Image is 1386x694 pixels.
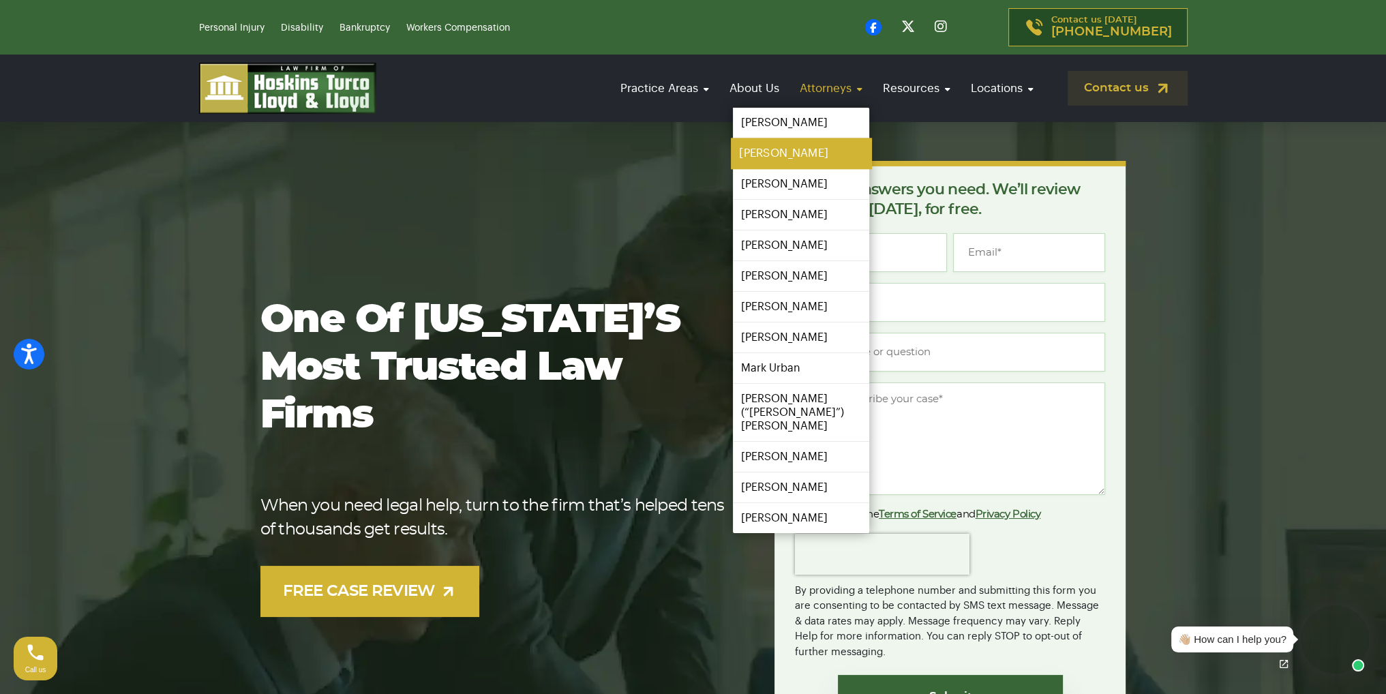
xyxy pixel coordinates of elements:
h1: One of [US_STATE]’s most trusted law firms [260,297,732,440]
iframe: reCAPTCHA [795,534,969,575]
img: logo [199,63,376,114]
p: Get the answers you need. We’ll review your case [DATE], for free. [795,180,1105,220]
a: [PERSON_NAME] [733,503,869,533]
input: Phone* [795,283,1105,322]
span: Call us [25,666,46,674]
a: Personal Injury [199,23,265,33]
a: [PERSON_NAME] (“[PERSON_NAME]”) [PERSON_NAME] [733,384,869,441]
a: [PERSON_NAME] [733,230,869,260]
a: Attorneys [793,69,869,108]
a: Bankruptcy [340,23,390,33]
img: arrow-up-right-light.svg [440,583,457,600]
p: When you need legal help, turn to the firm that’s helped tens of thousands get results. [260,494,732,542]
input: Full Name [795,233,947,272]
label: I agree to the and [795,507,1040,523]
p: Contact us [DATE] [1051,16,1172,39]
a: [PERSON_NAME] [733,322,869,352]
a: Contact us [DATE][PHONE_NUMBER] [1008,8,1188,46]
a: [PERSON_NAME] [733,442,869,472]
a: [PERSON_NAME] [733,200,869,230]
a: About Us [723,69,786,108]
a: [PERSON_NAME] [733,169,869,199]
span: [PHONE_NUMBER] [1051,25,1172,39]
a: Workers Compensation [406,23,510,33]
a: FREE CASE REVIEW [260,566,480,617]
a: Contact us [1068,71,1188,106]
input: Email* [953,233,1105,272]
a: Mark Urban [733,353,869,383]
a: Practice Areas [614,69,716,108]
a: Privacy Policy [976,509,1041,519]
div: By providing a telephone number and submitting this form you are consenting to be contacted by SM... [795,575,1105,661]
a: Disability [281,23,323,33]
a: [PERSON_NAME] [733,292,869,322]
a: Terms of Service [879,509,956,519]
div: 👋🏼 How can I help you? [1178,632,1286,648]
input: Type of case or question [795,333,1105,372]
a: [PERSON_NAME] [733,261,869,291]
a: Resources [876,69,957,108]
a: [PERSON_NAME] [731,138,871,169]
a: Open chat [1269,650,1298,678]
a: [PERSON_NAME] [733,108,869,138]
a: [PERSON_NAME] [733,472,869,502]
a: Locations [964,69,1040,108]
